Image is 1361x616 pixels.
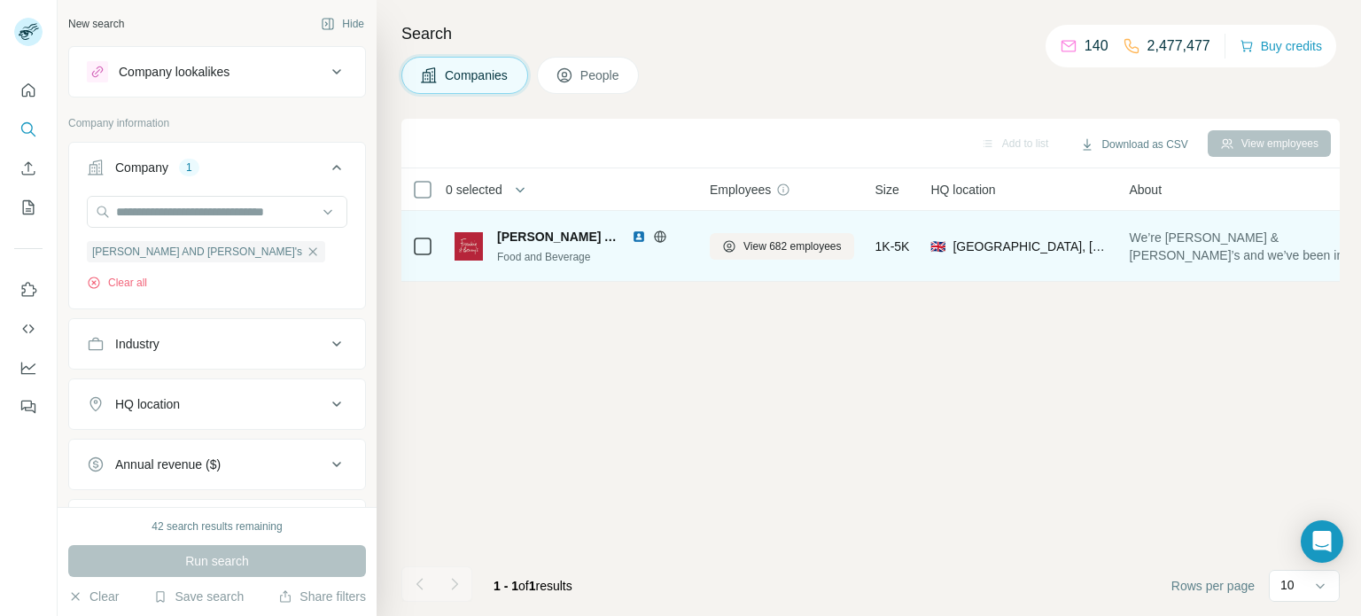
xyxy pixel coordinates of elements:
[14,313,43,345] button: Use Surfe API
[875,181,899,199] span: Size
[152,519,282,534] div: 42 search results remaining
[1147,35,1210,57] p: 2,477,477
[92,244,302,260] span: [PERSON_NAME] AND [PERSON_NAME]'s
[632,230,646,244] img: LinkedIn logo
[494,579,518,593] span: 1 - 1
[1085,35,1108,57] p: 140
[1240,34,1322,58] button: Buy credits
[153,588,244,605] button: Save search
[1301,520,1343,563] div: Open Intercom Messenger
[529,579,536,593] span: 1
[710,233,854,260] button: View 682 employees
[14,113,43,145] button: Search
[580,66,621,84] span: People
[115,395,180,413] div: HQ location
[308,11,377,37] button: Hide
[1068,131,1200,158] button: Download as CSV
[14,274,43,306] button: Use Surfe on LinkedIn
[14,391,43,423] button: Feedback
[14,352,43,384] button: Dashboard
[119,63,229,81] div: Company lookalikes
[115,456,221,473] div: Annual revenue ($)
[494,579,572,593] span: results
[69,443,365,486] button: Annual revenue ($)
[710,181,771,199] span: Employees
[1129,181,1162,199] span: About
[115,159,168,176] div: Company
[953,238,1108,255] span: [GEOGRAPHIC_DATA], [GEOGRAPHIC_DATA]|[GEOGRAPHIC_DATA]|[GEOGRAPHIC_DATA] ([GEOGRAPHIC_DATA])|[GEO...
[179,160,199,175] div: 1
[68,115,366,131] p: Company information
[497,249,688,265] div: Food and Beverage
[445,66,509,84] span: Companies
[1171,577,1255,595] span: Rows per page
[69,323,365,365] button: Industry
[743,238,842,254] span: View 682 employees
[278,588,366,605] button: Share filters
[14,74,43,106] button: Quick start
[497,228,623,246] span: [PERSON_NAME] AND [PERSON_NAME]'s
[87,275,147,291] button: Clear all
[1280,576,1295,594] p: 10
[930,181,995,199] span: HQ location
[446,181,502,199] span: 0 selected
[14,191,43,223] button: My lists
[930,238,945,255] span: 🇬🇧
[69,146,365,196] button: Company1
[68,16,124,32] div: New search
[69,503,365,546] button: Employees (size)
[875,238,910,255] span: 1K-5K
[69,51,365,93] button: Company lookalikes
[68,588,119,605] button: Clear
[401,21,1340,46] h4: Search
[115,335,159,353] div: Industry
[14,152,43,184] button: Enrich CSV
[455,232,483,261] img: Logo of Frankie AND Benny's
[518,579,529,593] span: of
[69,383,365,425] button: HQ location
